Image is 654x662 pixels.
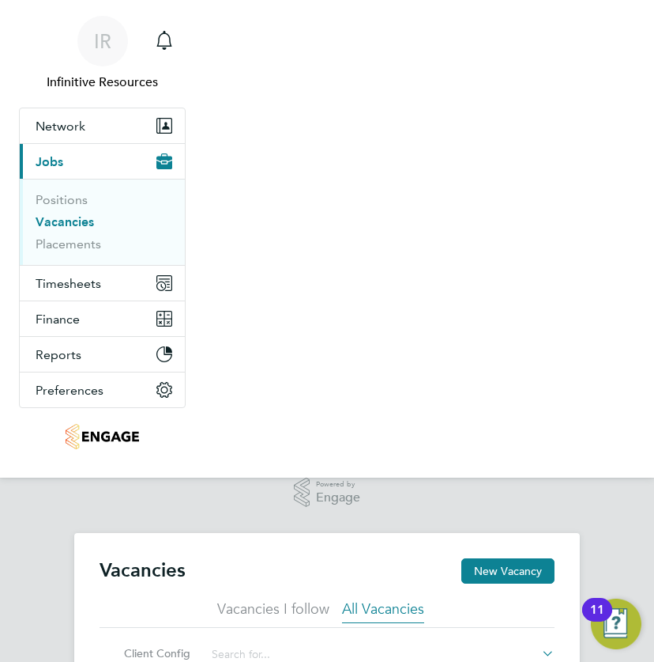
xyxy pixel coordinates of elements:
[19,16,186,92] a: IRInfinitive Resources
[66,424,139,449] img: infinitivegroup-logo-retina.png
[342,600,424,623] li: All Vacancies
[36,119,85,134] span: Network
[590,610,604,630] div: 11
[100,558,186,582] h2: Vacancies
[316,491,360,505] span: Engage
[36,347,81,362] span: Reports
[94,31,111,51] span: IR
[36,276,101,291] span: Timesheets
[591,599,641,649] button: Open Resource Center, 11 new notifications
[36,383,103,398] span: Preferences
[20,266,185,301] button: Timesheets
[100,646,190,660] label: Client Config
[20,144,185,179] button: Jobs
[36,312,80,327] span: Finance
[19,424,186,449] a: Go to home page
[36,236,101,252] a: Placements
[19,73,186,92] span: Infinitive Resources
[461,558,554,584] button: New Vacancy
[20,179,185,265] div: Jobs
[20,108,185,143] button: Network
[20,373,185,407] button: Preferences
[316,478,360,491] span: Powered by
[20,301,185,336] button: Finance
[294,478,361,508] a: Powered byEngage
[20,337,185,372] button: Reports
[217,600,329,623] li: Vacancies I follow
[36,192,88,207] a: Positions
[36,214,94,229] a: Vacancies
[36,154,63,169] span: Jobs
